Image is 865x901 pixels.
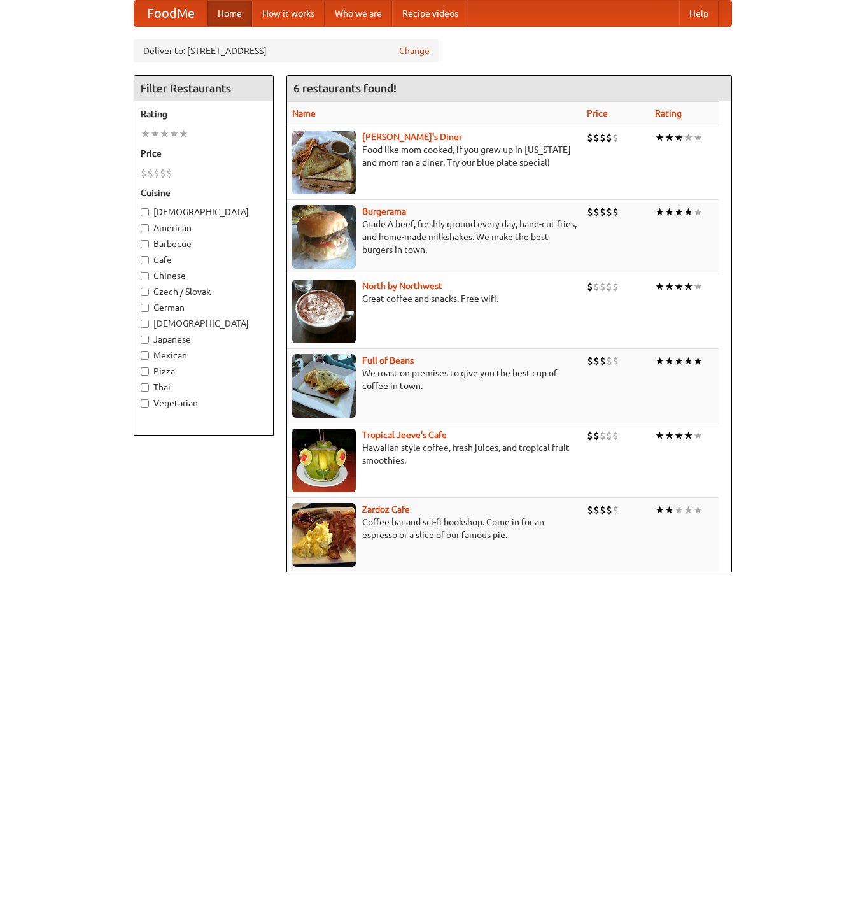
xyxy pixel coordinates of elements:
[141,147,267,160] h5: Price
[292,516,577,541] p: Coffee bar and sci-fi bookshop. Come in for an espresso or a slice of our famous pie.
[141,288,149,296] input: Czech / Slovak
[606,131,612,145] li: $
[587,131,593,145] li: $
[141,256,149,264] input: Cafe
[141,206,267,218] label: [DEMOGRAPHIC_DATA]
[593,131,600,145] li: $
[292,108,316,118] a: Name
[141,336,149,344] input: Japanese
[693,131,703,145] li: ★
[684,131,693,145] li: ★
[684,354,693,368] li: ★
[141,365,267,378] label: Pizza
[207,1,252,26] a: Home
[141,272,149,280] input: Chinese
[153,166,160,180] li: $
[141,397,267,409] label: Vegetarian
[674,354,684,368] li: ★
[141,367,149,376] input: Pizza
[141,285,267,298] label: Czech / Slovak
[593,503,600,517] li: $
[587,108,608,118] a: Price
[160,127,169,141] li: ★
[606,354,612,368] li: $
[606,503,612,517] li: $
[684,503,693,517] li: ★
[134,39,439,62] div: Deliver to: [STREET_ADDRESS]
[593,205,600,219] li: $
[684,205,693,219] li: ★
[292,205,356,269] img: burgerama.jpg
[362,430,447,440] a: Tropical Jeeve's Cafe
[593,354,600,368] li: $
[147,166,153,180] li: $
[693,354,703,368] li: ★
[141,127,150,141] li: ★
[292,143,577,169] p: Food like mom cooked, if you grew up in [US_STATE] and mom ran a diner. Try our blue plate special!
[252,1,325,26] a: How it works
[141,351,149,360] input: Mexican
[141,383,149,392] input: Thai
[150,127,160,141] li: ★
[362,355,414,365] b: Full of Beans
[134,1,207,26] a: FoodMe
[292,367,577,392] p: We roast on premises to give you the best cup of coffee in town.
[141,333,267,346] label: Japanese
[141,238,267,250] label: Barbecue
[325,1,392,26] a: Who we are
[612,429,619,443] li: $
[684,429,693,443] li: ★
[587,503,593,517] li: $
[362,132,462,142] a: [PERSON_NAME]'s Diner
[292,503,356,567] img: zardoz.jpg
[362,206,406,216] a: Burgerama
[399,45,430,57] a: Change
[141,317,267,330] label: [DEMOGRAPHIC_DATA]
[665,205,674,219] li: ★
[600,280,606,294] li: $
[674,131,684,145] li: ★
[141,399,149,408] input: Vegetarian
[600,205,606,219] li: $
[665,503,674,517] li: ★
[362,504,410,514] a: Zardoz Cafe
[179,127,188,141] li: ★
[141,222,267,234] label: American
[141,320,149,328] input: [DEMOGRAPHIC_DATA]
[141,240,149,248] input: Barbecue
[606,205,612,219] li: $
[141,187,267,199] h5: Cuisine
[169,127,179,141] li: ★
[141,108,267,120] h5: Rating
[665,354,674,368] li: ★
[612,205,619,219] li: $
[362,281,442,291] a: North by Northwest
[392,1,468,26] a: Recipe videos
[674,503,684,517] li: ★
[606,429,612,443] li: $
[655,205,665,219] li: ★
[292,354,356,418] img: beans.jpg
[587,205,593,219] li: $
[665,429,674,443] li: ★
[674,280,684,294] li: ★
[141,349,267,362] label: Mexican
[292,441,577,467] p: Hawaiian style coffee, fresh juices, and tropical fruit smoothies.
[612,131,619,145] li: $
[612,503,619,517] li: $
[612,354,619,368] li: $
[160,166,166,180] li: $
[293,82,397,94] ng-pluralize: 6 restaurants found!
[655,108,682,118] a: Rating
[141,381,267,394] label: Thai
[693,429,703,443] li: ★
[665,280,674,294] li: ★
[292,292,577,305] p: Great coffee and snacks. Free wifi.
[674,205,684,219] li: ★
[655,429,665,443] li: ★
[141,253,267,266] label: Cafe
